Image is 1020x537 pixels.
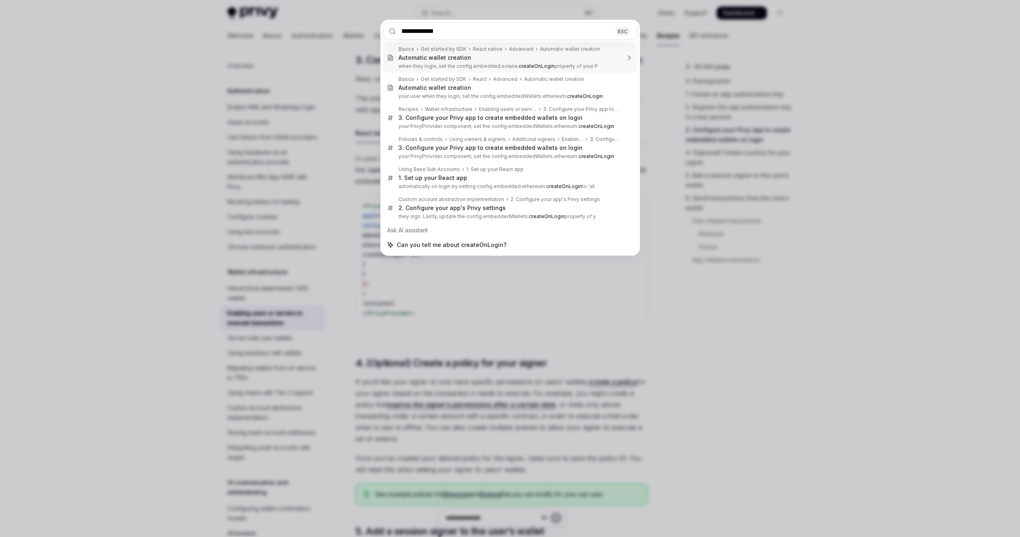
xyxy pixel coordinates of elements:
b: createOnLogin [567,93,603,99]
div: Policies & controls [398,136,443,143]
div: 2. Configure your app's Privy settings [511,196,600,203]
div: Advanced [509,46,533,52]
div: 1. Set up your React app [398,174,467,182]
div: Get started by SDK [421,76,466,82]
div: Using owners & signers [449,136,506,143]
div: 3. Configure your Privy app to create embedded wallets on login [590,136,620,143]
b: createOnLogin [519,63,554,69]
p: automatically on login by setting config.embedded.ethereum. to 'all [398,183,620,190]
div: Automatic wallet creation [524,76,584,82]
div: Basics [398,76,414,82]
div: Basics [398,46,414,52]
div: 3. Configure your Privy app to create embedded wallets on login [543,106,620,113]
p: your PrivyProvider component, set the config.embeddedWallets.ethereum. [398,123,620,130]
div: 2. Configure your app's Privy settings [398,204,506,212]
b: createOnLogin [529,213,565,219]
div: Wallet infrastructure [425,106,472,113]
p: your PrivyProvider component, set the config.embeddedWallets.ethereum. [398,153,620,160]
p: when they login, set the config.embedded.solana. property of your P [398,63,620,69]
b: createOnLogin [578,123,614,129]
div: 3. Configure your Privy app to create embedded wallets on login [398,144,583,152]
div: 1. Set up your React app [466,166,524,173]
div: Automatic wallet creation [398,54,471,61]
b: createOnLogin [578,153,614,159]
div: Enabling users or servers to execute transactions [562,136,584,143]
p: your user when they login, set the config.embeddedWallets.ethereum. [398,93,620,100]
div: Automatic wallet creation [540,46,600,52]
div: ESC [615,27,630,35]
div: Custom account abstraction implementation [398,196,504,203]
div: React native [473,46,502,52]
div: React [473,76,487,82]
div: Advanced [493,76,518,82]
div: 3. Configure your Privy app to create embedded wallets on login [398,114,583,121]
b: createOnLogin [546,183,582,189]
p: they sign. Lastly, update the config.embeddedWallets. property of y [398,213,620,220]
div: Using Base Sub Accounts [398,166,460,173]
div: Enabling users or servers to execute transactions [479,106,537,113]
span: Can you tell me about createOnLogin? [397,241,507,249]
div: Automatic wallet creation [398,84,471,91]
div: Recipes [398,106,418,113]
div: Ask AI assistant [383,223,637,238]
div: Additional signers [512,136,555,143]
div: Get started by SDK [421,46,466,52]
